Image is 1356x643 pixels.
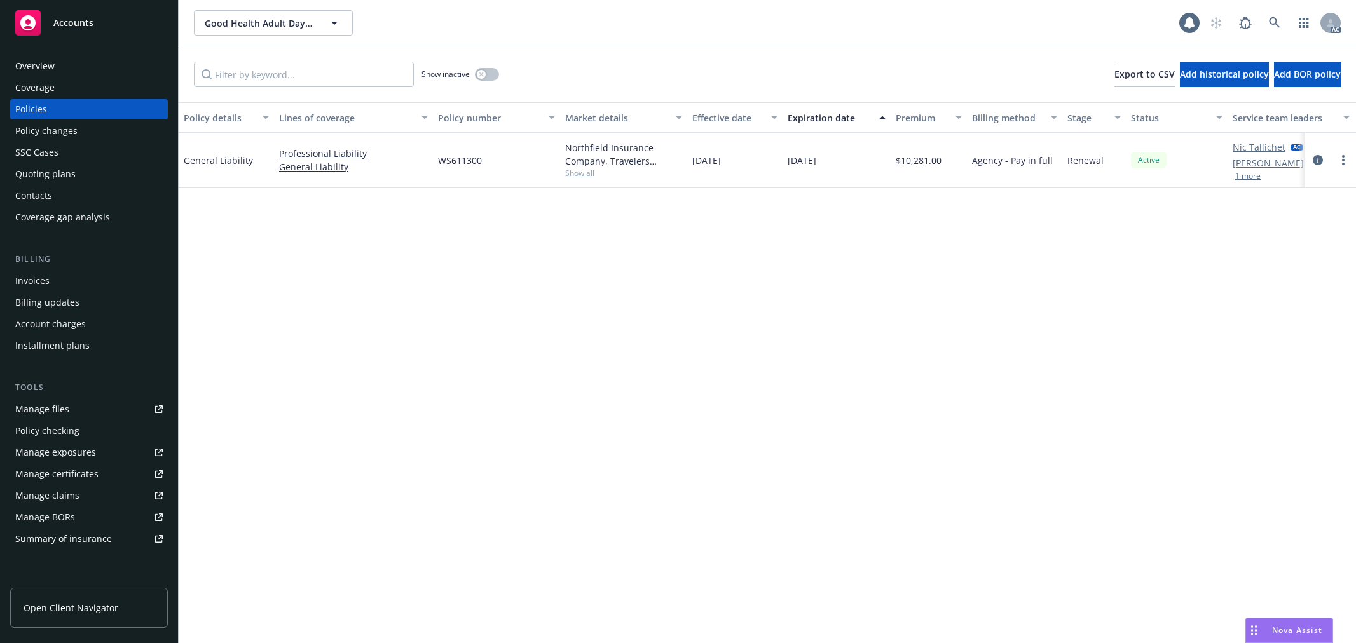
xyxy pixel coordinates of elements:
span: Add BOR policy [1274,68,1341,80]
a: Nic Tallichet [1233,140,1285,154]
span: Export to CSV [1114,68,1175,80]
div: Coverage gap analysis [15,207,110,227]
a: Policy checking [10,421,168,441]
a: Accounts [10,5,168,41]
div: Account charges [15,314,86,334]
div: Billing [10,253,168,266]
a: Invoices [10,271,168,291]
div: Policy details [184,111,255,125]
span: Nova Assist [1272,625,1322,635]
a: Coverage [10,78,168,98]
div: Billing method [972,111,1043,125]
a: Manage claims [10,485,168,506]
span: [DATE] [788,154,816,167]
div: Overview [15,56,55,76]
div: Summary of insurance [15,529,112,549]
button: 1 more [1235,172,1261,180]
button: Billing method [967,102,1062,133]
div: Premium [896,111,948,125]
button: Status [1126,102,1228,133]
div: Contacts [15,186,52,206]
span: $10,281.00 [896,154,942,167]
div: Tools [10,381,168,394]
a: Account charges [10,314,168,334]
a: Manage exposures [10,442,168,463]
span: Agency - Pay in full [972,154,1053,167]
div: Manage claims [15,485,79,506]
a: Manage files [10,399,168,419]
button: Good Health Adult Day Health Care Incorporated [194,10,353,36]
button: Policy number [433,102,560,133]
span: Show inactive [421,69,470,79]
button: Add BOR policy [1274,62,1341,87]
a: Search [1262,10,1287,36]
span: [DATE] [692,154,721,167]
span: Open Client Navigator [24,601,118,614]
div: Status [1131,111,1209,125]
span: Accounts [53,18,93,28]
div: Policy checking [15,421,79,441]
a: Coverage gap analysis [10,207,168,227]
div: Policy changes [15,121,78,141]
span: Show all [565,168,682,179]
div: Policies [15,99,47,119]
a: Start snowing [1203,10,1229,36]
div: Lines of coverage [279,111,414,125]
a: Manage certificates [10,464,168,484]
div: Installment plans [15,335,90,356]
button: Premium [891,102,967,133]
button: Nova Assist [1245,618,1333,643]
div: Invoices [15,271,50,291]
button: Export to CSV [1114,62,1175,87]
div: Manage certificates [15,464,99,484]
a: General Liability [279,160,428,173]
a: Overview [10,56,168,76]
a: [PERSON_NAME] [1233,156,1304,170]
span: WS611300 [438,154,482,167]
a: Policies [10,99,168,119]
a: Switch app [1291,10,1317,36]
div: Manage exposures [15,442,96,463]
button: Service team leaders [1228,102,1355,133]
a: Professional Liability [279,147,428,160]
div: Manage BORs [15,507,75,527]
button: Stage [1062,102,1126,133]
div: Effective date [692,111,764,125]
button: Expiration date [783,102,891,133]
div: Policy number [438,111,541,125]
a: Contacts [10,186,168,206]
a: Billing updates [10,292,168,313]
button: Policy details [179,102,274,133]
input: Filter by keyword... [194,62,414,87]
div: Drag to move [1246,618,1262,642]
div: Analytics hub [10,574,168,587]
span: Renewal [1067,154,1104,167]
a: General Liability [184,154,253,166]
button: Add historical policy [1180,62,1269,87]
a: Policy changes [10,121,168,141]
div: Manage files [15,399,69,419]
a: circleInformation [1310,152,1325,168]
div: SSC Cases [15,142,58,163]
div: Market details [565,111,668,125]
a: Summary of insurance [10,529,168,549]
div: Coverage [15,78,55,98]
div: Stage [1067,111,1107,125]
button: Market details [560,102,687,133]
a: Manage BORs [10,507,168,527]
a: SSC Cases [10,142,168,163]
div: Billing updates [15,292,79,313]
span: Active [1136,154,1161,166]
a: Installment plans [10,335,168,356]
a: more [1336,152,1351,168]
div: Quoting plans [15,164,76,184]
a: Quoting plans [10,164,168,184]
a: Report a Bug [1233,10,1258,36]
button: Lines of coverage [274,102,433,133]
button: Effective date [687,102,783,133]
div: Expiration date [788,111,872,125]
div: Northfield Insurance Company, Travelers Insurance, RT Specialty Insurance Services, LLC (RSG Spec... [565,141,682,168]
div: Service team leaders [1233,111,1336,125]
span: Add historical policy [1180,68,1269,80]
